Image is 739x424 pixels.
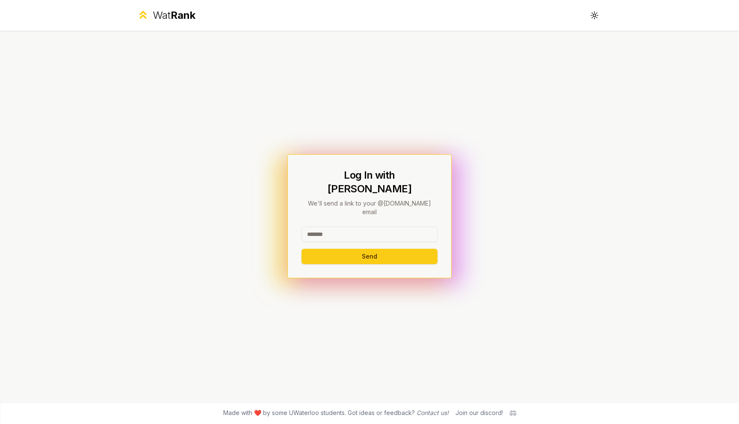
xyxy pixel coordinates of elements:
span: Rank [171,9,195,21]
a: Contact us! [417,409,449,416]
div: Wat [153,9,195,22]
a: WatRank [137,9,195,22]
p: We'll send a link to your @[DOMAIN_NAME] email [302,199,437,216]
h1: Log In with [PERSON_NAME] [302,168,437,196]
button: Send [302,249,437,264]
span: Made with ❤️ by some UWaterloo students. Got ideas or feedback? [223,409,449,417]
div: Join our discord! [455,409,503,417]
